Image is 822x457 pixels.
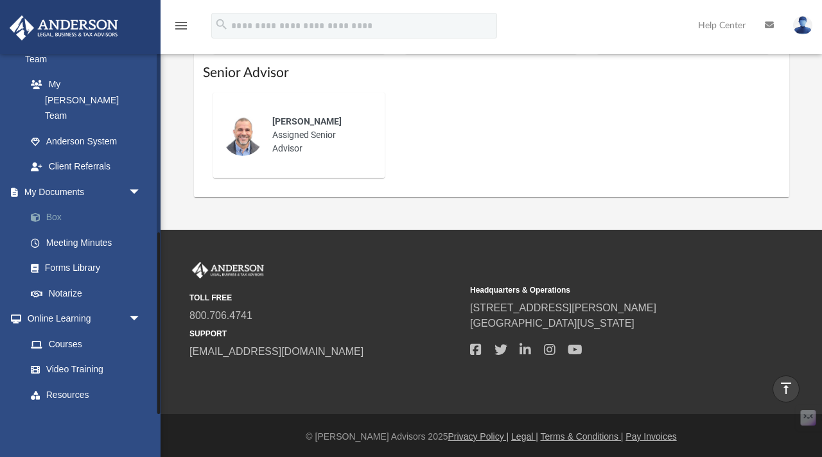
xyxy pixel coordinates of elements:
[161,430,822,444] div: © [PERSON_NAME] Advisors 2025
[263,106,376,164] div: Assigned Senior Advisor
[128,306,154,332] span: arrow_drop_down
[470,284,742,296] small: Headquarters & Operations
[773,375,800,402] a: vertical_align_top
[173,24,189,33] a: menu
[189,292,461,304] small: TOLL FREE
[18,280,161,306] a: Notarize
[448,431,509,442] a: Privacy Policy |
[18,72,148,129] a: My [PERSON_NAME] Team
[128,179,154,205] span: arrow_drop_down
[18,357,148,383] a: Video Training
[18,331,154,357] a: Courses
[222,115,263,156] img: thumbnail
[9,408,161,433] a: Billingarrow_drop_down
[189,310,252,321] a: 800.706.4741
[189,346,363,357] a: [EMAIL_ADDRESS][DOMAIN_NAME]
[203,64,780,82] h1: Senior Advisor
[18,128,154,154] a: Anderson System
[9,179,161,205] a: My Documentsarrow_drop_down
[793,16,812,35] img: User Pic
[18,230,161,255] a: Meeting Minutes
[625,431,676,442] a: Pay Invoices
[189,262,267,279] img: Anderson Advisors Platinum Portal
[272,116,342,126] span: [PERSON_NAME]
[541,431,624,442] a: Terms & Conditions |
[778,381,794,396] i: vertical_align_top
[18,154,154,180] a: Client Referrals
[470,318,634,329] a: [GEOGRAPHIC_DATA][US_STATE]
[128,408,154,434] span: arrow_drop_down
[189,328,461,340] small: SUPPORT
[9,306,154,332] a: Online Learningarrow_drop_down
[6,15,122,40] img: Anderson Advisors Platinum Portal
[470,302,656,313] a: [STREET_ADDRESS][PERSON_NAME]
[18,382,154,408] a: Resources
[18,205,161,230] a: Box
[511,431,538,442] a: Legal |
[173,18,189,33] i: menu
[18,255,154,281] a: Forms Library
[214,17,229,31] i: search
